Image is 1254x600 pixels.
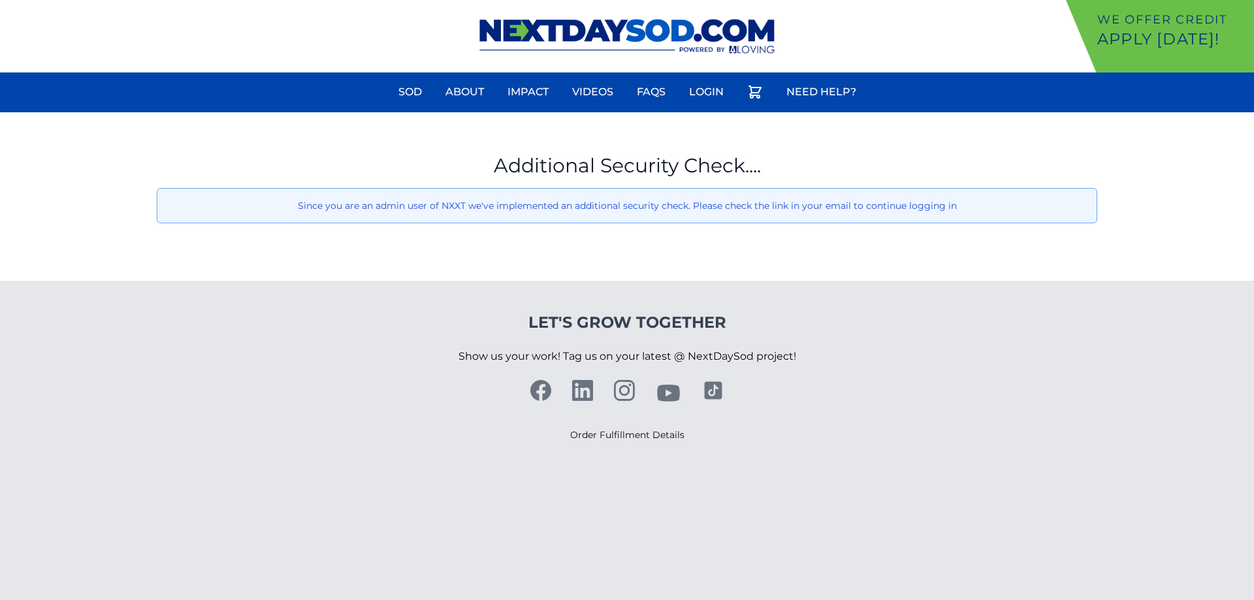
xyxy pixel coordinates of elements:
a: Need Help? [779,76,864,108]
a: Sod [391,76,430,108]
a: Login [681,76,731,108]
h1: Additional Security Check.... [157,154,1097,178]
a: Videos [564,76,621,108]
p: Apply [DATE]! [1097,29,1249,50]
a: Order Fulfillment Details [570,429,684,441]
a: Impact [500,76,556,108]
p: Since you are an admin user of NXXT we've implemented an additional security check. Please check ... [168,199,1086,212]
p: We offer Credit [1097,10,1249,29]
a: About [438,76,492,108]
p: Show us your work! Tag us on your latest @ NextDaySod project! [458,333,796,380]
h4: Let's Grow Together [458,312,796,333]
a: FAQs [629,76,673,108]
